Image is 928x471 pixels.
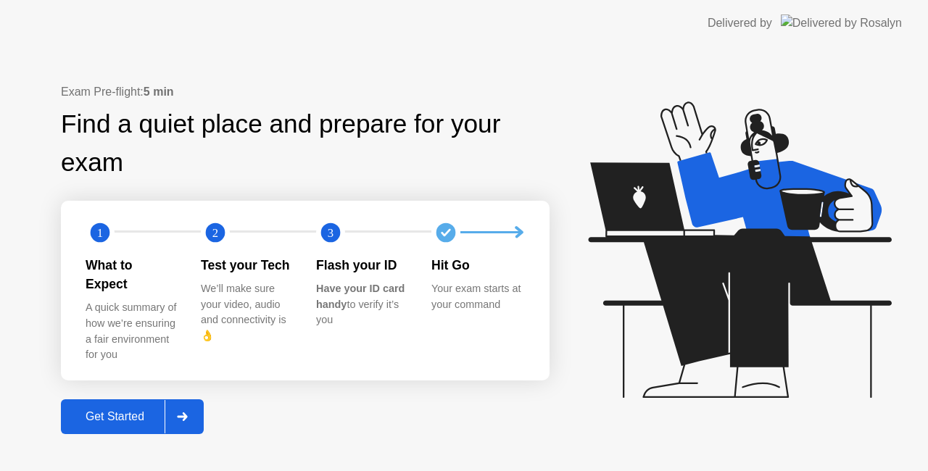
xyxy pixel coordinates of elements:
b: Have your ID card handy [316,283,405,310]
div: Test your Tech [201,256,293,275]
div: Get Started [65,410,165,423]
div: A quick summary of how we’re ensuring a fair environment for you [86,300,178,362]
text: 3 [328,225,333,239]
div: Your exam starts at your command [431,281,523,312]
b: 5 min [144,86,174,98]
text: 2 [212,225,218,239]
div: Find a quiet place and prepare for your exam [61,105,550,182]
text: 1 [97,225,103,239]
div: Hit Go [431,256,523,275]
div: Exam Pre-flight: [61,83,550,101]
button: Get Started [61,399,204,434]
div: Flash your ID [316,256,408,275]
img: Delivered by Rosalyn [781,14,902,31]
div: What to Expect [86,256,178,294]
div: Delivered by [708,14,772,32]
div: to verify it’s you [316,281,408,328]
div: We’ll make sure your video, audio and connectivity is 👌 [201,281,293,343]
